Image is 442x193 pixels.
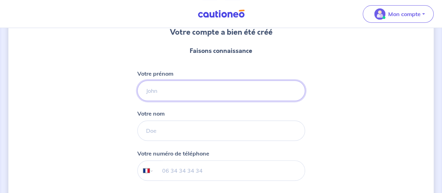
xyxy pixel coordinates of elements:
p: Mon compte [388,10,421,18]
h3: Votre compte a bien été créé [170,27,273,38]
p: Votre numéro de téléphone [137,149,209,158]
input: John [137,81,305,101]
button: illu_account_valid_menu.svgMon compte [363,5,434,23]
input: Doe [137,120,305,141]
p: Votre prénom [137,69,173,78]
img: illu_account_valid_menu.svg [374,8,385,20]
p: Votre nom [137,109,165,118]
input: 06 34 34 34 34 [153,161,304,180]
p: Faisons connaissance [190,46,252,55]
img: Cautioneo [195,9,247,18]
